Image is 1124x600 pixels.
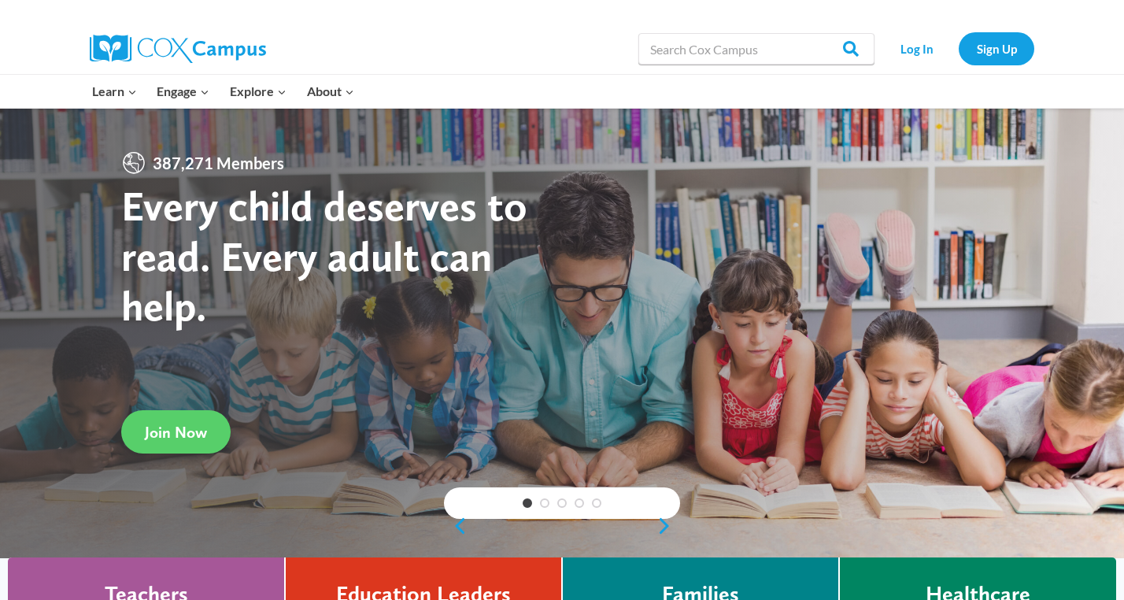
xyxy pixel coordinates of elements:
input: Search Cox Campus [638,33,874,65]
a: 1 [523,498,532,508]
a: Sign Up [959,32,1034,65]
a: next [656,517,680,535]
a: Log In [882,32,951,65]
span: Learn [92,81,137,102]
span: Engage [157,81,209,102]
a: 2 [540,498,549,508]
span: Join Now [145,423,207,442]
a: Join Now [121,410,231,454]
span: Explore [230,81,287,102]
div: content slider buttons [444,510,680,542]
span: About [307,81,354,102]
a: 3 [557,498,567,508]
nav: Secondary Navigation [882,32,1034,65]
span: 387,271 Members [146,150,290,176]
strong: Every child deserves to read. Every adult can help. [121,180,527,331]
a: 4 [575,498,584,508]
a: previous [444,517,468,535]
nav: Primary Navigation [82,75,364,108]
img: Cox Campus [90,35,266,63]
a: 5 [592,498,601,508]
